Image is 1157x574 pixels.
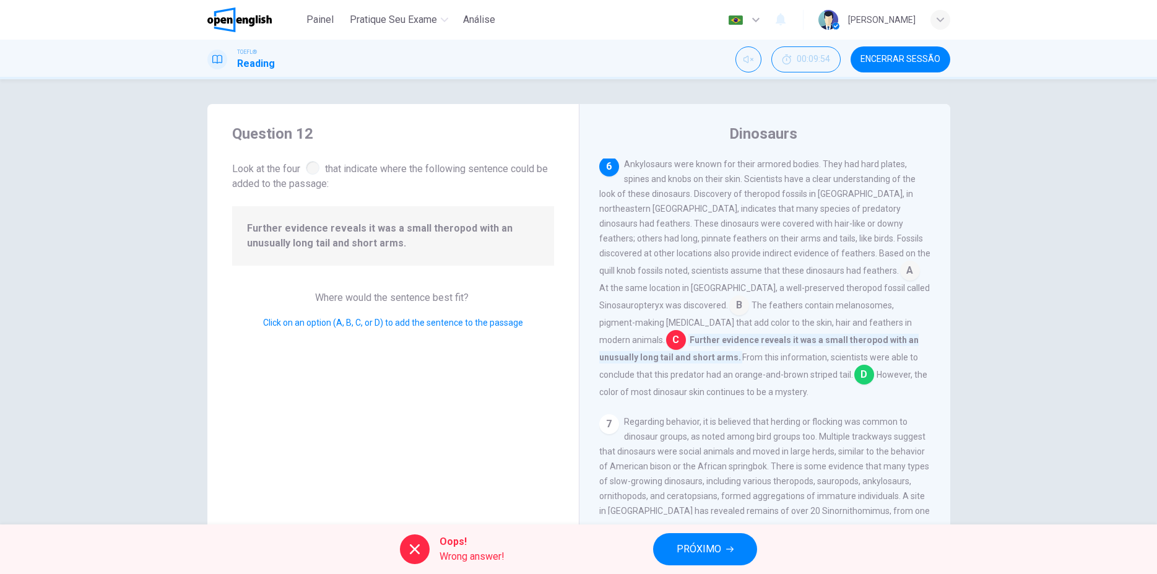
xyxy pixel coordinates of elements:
h1: Reading [237,56,275,71]
span: B [729,295,749,315]
div: 6 [599,157,619,176]
div: [PERSON_NAME] [848,12,916,27]
span: 00:09:54 [797,54,830,64]
div: Desilenciar [735,46,761,72]
span: Oops! [440,534,505,549]
button: Análise [458,9,500,31]
span: Painel [306,12,334,27]
button: Pratique seu exame [345,9,453,31]
span: Further evidence reveals it was a small theropod with an unusually long tail and short arms. [247,221,539,251]
span: D [854,365,874,385]
span: A [900,261,920,280]
a: OpenEnglish logo [207,7,301,32]
h4: Question 12 [232,124,554,144]
img: pt [728,15,743,25]
span: At the same location in [GEOGRAPHIC_DATA], a well-preserved theropod fossil called Sinosauroptery... [599,283,930,310]
span: TOEFL® [237,48,257,56]
button: 00:09:54 [771,46,841,72]
div: 7 [599,414,619,434]
div: Esconder [771,46,841,72]
span: Where would the sentence best fit? [315,292,471,303]
span: The feathers contain melanosomes, pigment-making [MEDICAL_DATA] that add color to the skin, hair ... [599,300,912,345]
img: Profile picture [818,10,838,30]
button: Painel [300,9,340,31]
span: Encerrar Sessão [860,54,940,64]
span: Wrong answer! [440,549,505,564]
span: Análise [463,12,495,27]
img: OpenEnglish logo [207,7,272,32]
span: Look at the four that indicate where the following sentence could be added to the passage: [232,159,554,191]
span: C [666,330,686,350]
h4: Dinosaurs [729,124,797,144]
button: PRÓXIMO [653,533,757,565]
span: Further evidence reveals it was a small theropod with an unusually long tail and short arms. [599,334,919,363]
span: Click on an option (A, B, C, or D) to add the sentence to the passage [263,318,523,328]
span: PRÓXIMO [677,541,721,558]
span: Pratique seu exame [350,12,437,27]
span: From this information, scientists were able to conclude that this predator had an orange-and-brow... [599,352,918,380]
span: Ankylosaurs were known for their armored bodies. They had hard plates, spines and knobs on their ... [599,159,930,276]
button: Encerrar Sessão [851,46,950,72]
